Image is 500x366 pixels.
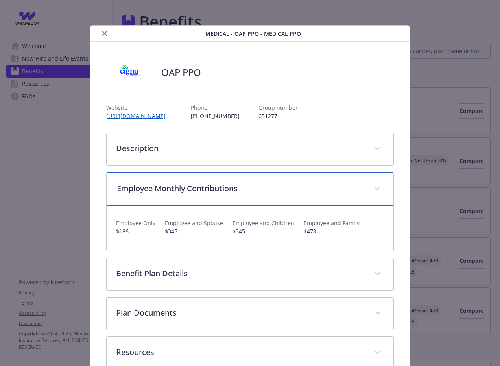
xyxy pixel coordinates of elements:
p: Phone [191,104,240,112]
p: [PHONE_NUMBER] [191,112,240,120]
p: Description [116,142,365,154]
p: $345 [232,227,294,235]
p: Website [106,104,172,112]
p: $345 [165,227,223,235]
p: Employee and Children [232,219,294,227]
p: Employee Monthly Contributions [117,183,364,194]
div: Benefit Plan Details [107,258,393,290]
div: Plan Documents [107,298,393,330]
p: $478 [304,227,360,235]
p: Employee and Family [304,219,360,227]
h2: OAP PPO [161,66,201,79]
p: $186 [116,227,155,235]
p: Group number [258,104,298,112]
a: [URL][DOMAIN_NAME] [106,112,172,120]
div: Employee Monthly Contributions [107,172,393,206]
p: Benefit Plan Details [116,268,365,279]
p: Employee and Spouse [165,219,223,227]
p: Employee Only [116,219,155,227]
div: Description [107,133,393,165]
button: close [100,29,109,38]
span: Medical - OAP PPO - Medical PPO [205,30,301,38]
p: 651277 [258,112,298,120]
img: CIGNA [106,61,153,84]
p: Resources [116,346,365,358]
div: Employee Monthly Contributions [107,206,393,251]
p: Plan Documents [116,307,365,319]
